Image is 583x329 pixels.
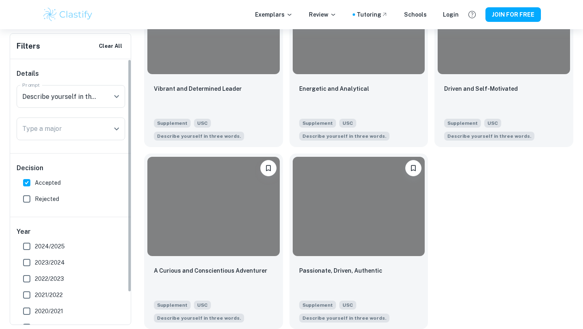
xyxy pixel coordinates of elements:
p: Vibrant and Determined Leader [154,84,242,93]
span: 2020/2021 [35,307,63,316]
button: Help and Feedback [465,8,479,21]
p: Review [309,10,336,19]
p: Passionate, Driven, Authentic [299,266,382,275]
span: Rejected [35,194,59,203]
span: Describe yourself in three words. [157,132,241,140]
span: Describe yourself in three words. [154,313,244,323]
button: Please log in to bookmark exemplars [260,160,277,176]
p: A Curious and Conscientious Adventurer [154,266,267,275]
span: Describe yourself in three words. [302,132,386,140]
a: Please log in to bookmark exemplarsA Curious and Conscientious AdventurerSupplementUSCDescribe yo... [144,154,283,329]
button: Open [111,123,122,135]
h6: Year [17,227,125,237]
span: Supplement [154,301,191,310]
a: Tutoring [357,10,388,19]
span: Supplement [299,119,336,128]
a: Please log in to bookmark exemplarsPassionate, Driven, AuthenticSupplementUSCDescribe yourself in... [289,154,428,329]
span: USC [194,301,211,310]
button: Clear All [97,40,124,52]
button: Open [111,91,122,102]
span: Supplement [299,301,336,310]
span: Describe yourself in three words. [299,313,389,323]
span: Supplement [444,119,481,128]
span: 2022/2023 [35,274,64,283]
button: JOIN FOR FREE [485,7,541,22]
span: Supplement [154,119,191,128]
span: USC [339,119,356,128]
span: 2024/2025 [35,242,65,251]
span: USC [194,119,211,128]
span: USC [339,301,356,310]
span: Describe yourself in three words. [447,132,531,140]
span: 2021/2022 [35,291,63,299]
button: Please log in to bookmark exemplars [405,160,421,176]
a: Schools [404,10,427,19]
p: Energetic and Analytical [299,84,369,93]
span: Accepted [35,178,61,187]
p: Exemplars [255,10,293,19]
span: Describe yourself in three words. [154,131,244,141]
span: Describe yourself in three words. [299,131,389,141]
h6: Decision [17,163,125,173]
span: Describe yourself in three words. [157,314,241,322]
img: Clastify logo [42,6,94,23]
span: Describe yourself in three words. [444,131,534,141]
p: Driven and Self-Motivated [444,84,518,93]
h6: Details [17,69,125,79]
a: Login [443,10,459,19]
span: 2023/2024 [35,258,65,267]
span: USC [484,119,501,128]
label: Prompt [22,81,40,88]
h6: Filters [17,41,40,52]
span: Describe yourself in three words. [302,314,386,322]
